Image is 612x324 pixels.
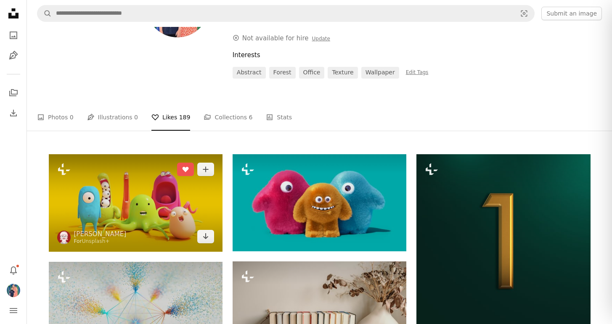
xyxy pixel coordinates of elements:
[406,69,429,75] span: Edit Tags
[74,238,127,245] div: For
[49,199,223,207] a: A group of toys sitting on top of a yellow surface
[197,230,214,243] a: Download
[299,67,325,79] a: office
[233,67,266,79] a: abstract
[5,84,22,101] a: Collections
[177,163,194,176] button: Unlike
[5,302,22,319] button: Menu
[82,238,110,244] a: Unsplash+
[266,104,292,131] a: Stats
[233,50,591,60] div: Interests
[37,104,74,131] a: Photos 0
[134,113,138,122] span: 0
[5,282,22,299] button: Profile
[49,154,223,252] img: A group of toys sitting on top of a yellow surface
[7,284,20,297] img: Avatar of user Emma Simpson
[361,67,399,79] a: wallpaper
[5,47,22,64] a: Illustrations
[328,67,358,79] a: texture
[233,33,330,43] div: Not available for hire
[5,262,22,279] button: Notifications
[249,113,252,122] span: 6
[197,163,214,176] button: Add to Collection
[74,230,127,238] a: [PERSON_NAME]
[5,105,22,121] a: Download History
[406,69,429,76] a: Edit Tags
[541,7,602,20] button: Submit an image
[233,154,406,251] img: A group of stuffed animals standing next to each other
[269,67,296,79] a: forest
[312,36,330,42] a: Update
[70,113,74,122] span: 0
[5,27,22,44] a: Photos
[233,199,406,206] a: A group of stuffed animals standing next to each other
[5,5,22,24] a: Home — Unsplash
[37,5,52,21] button: Search Unsplash
[416,237,590,245] a: a gold number one on a green background
[57,231,71,244] img: Go to paul campbell's profile
[87,104,138,131] a: Illustrations 0
[204,104,252,131] a: Collections 6
[514,5,534,21] button: Visual search
[37,5,535,22] form: Find visuals sitewide
[233,316,406,323] a: A table topped with books and a vase filled with flowers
